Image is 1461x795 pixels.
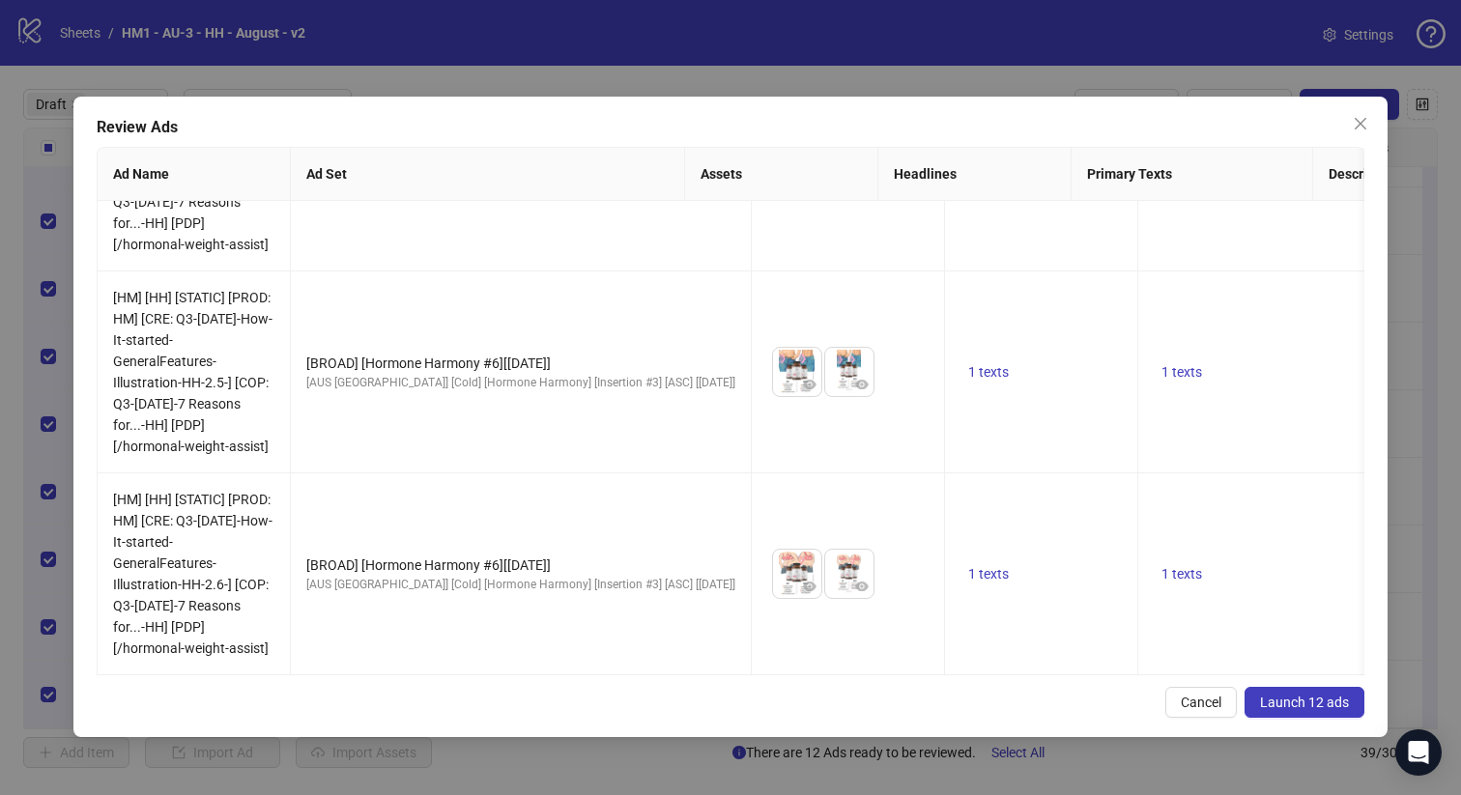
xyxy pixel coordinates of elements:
img: Asset 1 [773,550,821,598]
button: 1 texts [1154,360,1210,383]
div: Open Intercom Messenger [1395,729,1442,776]
button: Preview [850,373,874,396]
div: [AUS [GEOGRAPHIC_DATA]] [Cold] [Hormone Harmony] [Insertion #3] [ASC] [[DATE]] [306,374,735,392]
button: Preview [798,575,821,598]
button: Cancel [1165,687,1237,718]
img: Asset 2 [825,348,874,396]
button: Preview [798,373,821,396]
span: 1 texts [968,566,1009,582]
span: eye [855,580,869,593]
span: [HM] [HH] [STATIC] [PROD: HM] [CRE: Q3-[DATE]-How-It-started-GeneralFeatures-Illustration-HH-2.6-... [113,492,272,656]
button: Preview [850,575,874,598]
span: eye [855,378,869,391]
th: Primary Texts [1072,148,1313,201]
th: Ad Set [291,148,686,201]
span: 1 texts [1161,364,1202,380]
span: eye [803,580,816,593]
button: Close [1345,108,1376,139]
span: 1 texts [1161,566,1202,582]
span: Launch 12 ads [1260,695,1349,710]
span: 1 texts [968,364,1009,380]
div: [BROAD] [Hormone Harmony #6][[DATE]] [306,353,735,374]
th: Ad Name [98,148,291,201]
div: Review Ads [97,116,1365,139]
th: Headlines [878,148,1072,201]
th: Assets [685,148,878,201]
button: 1 texts [1154,562,1210,585]
span: eye [803,378,816,391]
img: Asset 1 [773,348,821,396]
button: 1 texts [960,562,1017,585]
div: [AUS [GEOGRAPHIC_DATA]] [Cold] [Hormone Harmony] [Insertion #3] [ASC] [[DATE]] [306,576,735,594]
button: 1 texts [960,360,1017,383]
span: close [1353,116,1368,131]
div: [BROAD] [Hormone Harmony #6][[DATE]] [306,554,735,576]
button: Launch 12 ads [1245,687,1364,718]
img: Asset 2 [825,550,874,598]
span: Cancel [1181,695,1221,710]
span: [HM] [HH] [STATIC] [PROD: HM] [CRE: Q3-[DATE]-How-It-started-GeneralFeatures-Illustration-HH-2.5-... [113,290,272,454]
